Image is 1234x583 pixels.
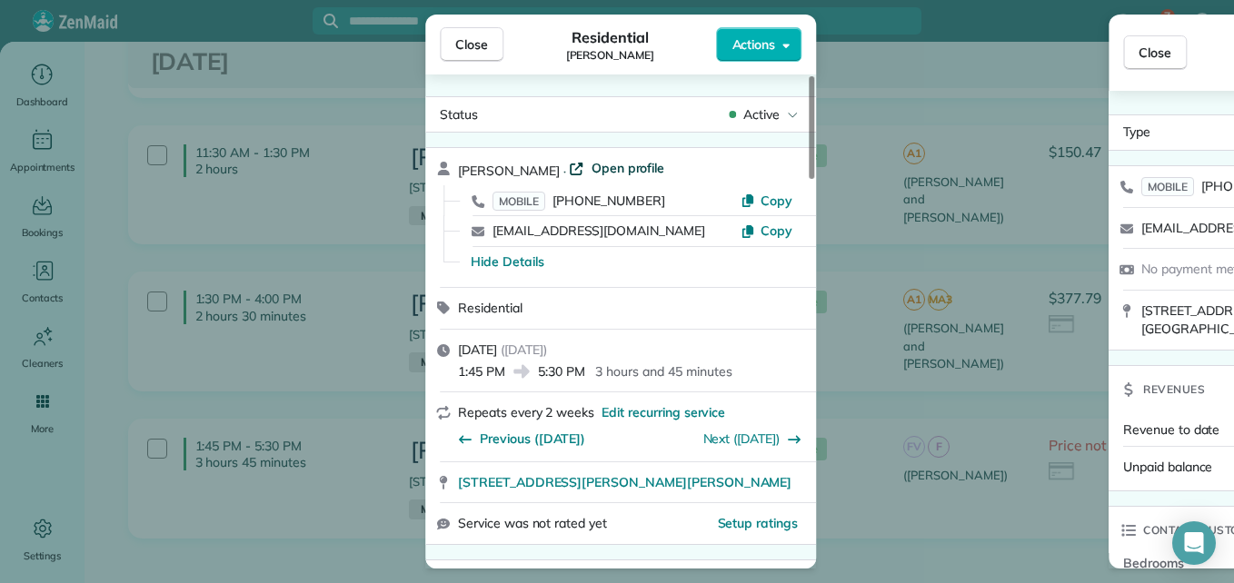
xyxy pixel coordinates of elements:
span: Revenues [1143,380,1205,399]
span: MOBILE [1141,177,1194,196]
span: ( [DATE] ) [501,341,547,358]
span: Edit recurring service [602,403,725,421]
a: Open profile [570,159,665,177]
span: Copy [761,193,792,209]
p: 3 hours and 45 minutes [596,362,732,380]
button: Hide Details [471,252,544,271]
span: Type [1123,123,1150,143]
a: MOBILE[PHONE_NUMBER] [493,192,664,210]
button: Copy [741,222,792,240]
span: Revenue to date [1123,421,1219,438]
span: Previous ([DATE]) [480,430,585,448]
div: Open Intercom Messenger [1172,521,1216,565]
span: [PERSON_NAME] [458,163,560,179]
span: Residential [572,26,649,48]
span: Residential [458,300,522,316]
span: MOBILE [493,192,545,211]
span: Open profile [592,159,665,177]
span: 1:45 PM [458,362,505,380]
span: Status [440,106,478,123]
span: 5:30 PM [538,362,585,380]
span: Close [1139,44,1171,62]
button: Copy [741,192,792,210]
button: Setup ratings [718,514,799,532]
span: Service was not rated yet [458,514,607,533]
span: Active [743,105,780,124]
a: [EMAIL_ADDRESS][DOMAIN_NAME] [493,222,705,239]
button: Close [1123,35,1187,70]
span: [PHONE_NUMBER] [552,193,664,209]
span: Actions [732,35,776,54]
span: [STREET_ADDRESS][PERSON_NAME][PERSON_NAME] [458,473,791,491]
a: [STREET_ADDRESS][PERSON_NAME][PERSON_NAME] [458,473,805,491]
button: Close [440,27,503,62]
span: Copy [761,222,792,239]
button: Next ([DATE]) [703,430,802,448]
button: Previous ([DATE]) [458,430,585,448]
span: Setup ratings [718,515,799,531]
span: Repeats every 2 weeks [458,404,594,420]
span: · [560,163,570,178]
span: [DATE] [458,341,497,358]
span: Close [455,35,488,54]
a: Next ([DATE]) [703,430,781,447]
span: [PERSON_NAME] [566,48,655,63]
span: Unpaid balance [1123,458,1212,476]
